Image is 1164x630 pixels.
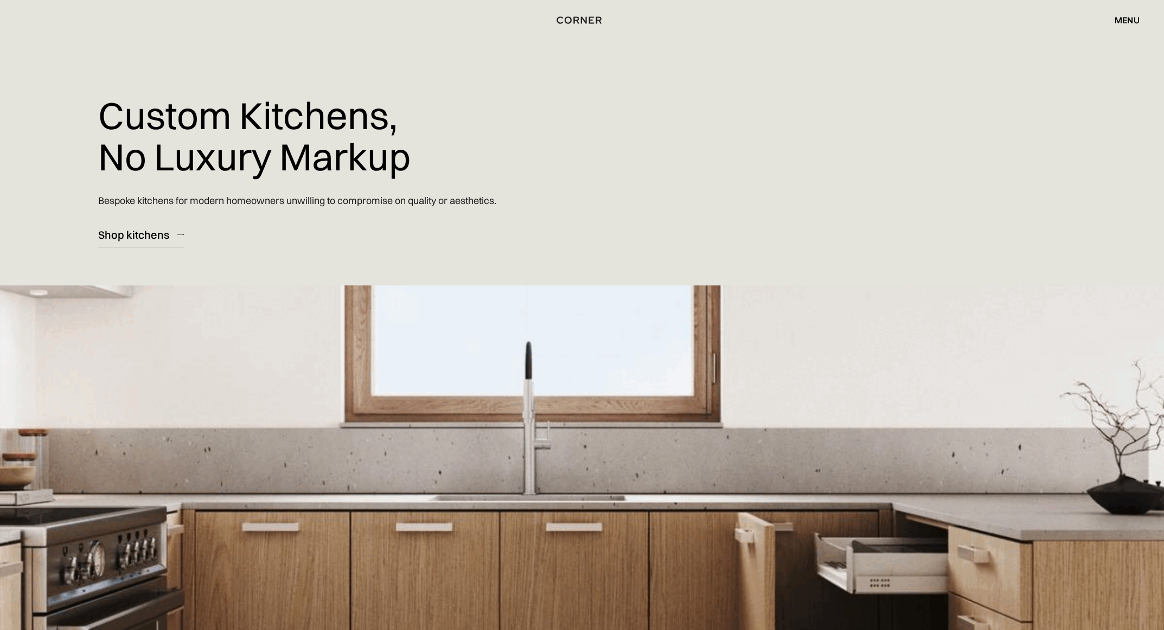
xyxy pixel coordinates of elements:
[98,87,411,185] h1: Custom Kitchens, No Luxury Markup
[98,221,184,248] a: Shop kitchens
[1115,16,1140,24] div: menu
[535,13,629,27] a: home
[1104,11,1140,29] div: menu
[98,227,169,242] div: Shop kitchens
[98,185,496,216] p: Bespoke kitchens for modern homeowners unwilling to compromise on quality or aesthetics.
